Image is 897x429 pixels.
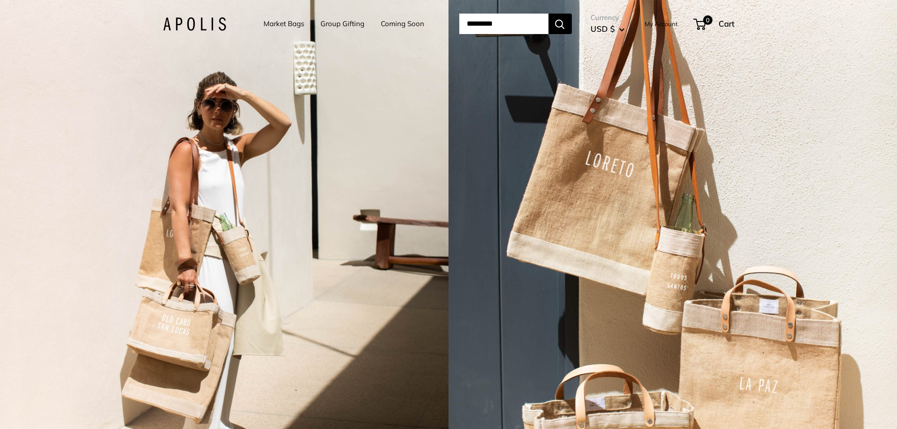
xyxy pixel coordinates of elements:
[163,17,226,31] img: Apolis
[591,24,615,34] span: USD $
[320,17,364,30] a: Group Gifting
[703,15,712,25] span: 0
[381,17,424,30] a: Coming Soon
[459,14,548,34] input: Search...
[263,17,304,30] a: Market Bags
[645,18,678,29] a: My Account
[719,19,734,28] span: Cart
[591,11,625,24] span: Currency
[548,14,572,34] button: Search
[591,21,625,36] button: USD $
[694,16,734,31] a: 0 Cart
